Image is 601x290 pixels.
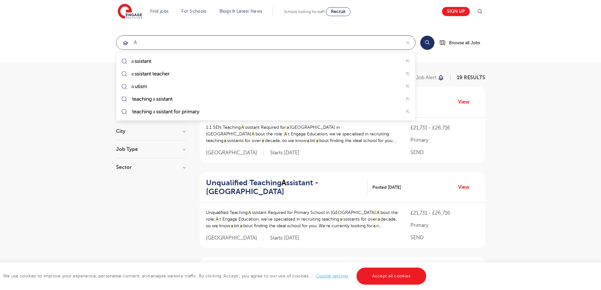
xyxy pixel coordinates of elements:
button: Fill query with "autism" [403,82,413,92]
span: [GEOGRAPHIC_DATA] [206,150,264,156]
div: a [131,109,201,115]
button: Fill query with "teaching assistant" [403,94,413,104]
mark: a [306,137,310,144]
a: Accept all cookies [356,268,427,285]
mark: A [248,209,252,216]
input: Submit [116,36,401,50]
mark: a [377,216,381,222]
h3: Job Type [116,147,186,152]
span: Schools looking for staff [284,9,325,14]
button: Search [420,36,434,50]
h3: Sector [116,165,186,170]
mark: a [261,137,265,144]
button: Clear [401,36,415,50]
p: Unqualified Teaching ssistant Required for Primary School in [GEOGRAPHIC_DATA] bout the role: t E... [206,209,398,229]
a: Find jobs [150,9,169,14]
mark: A [281,178,286,187]
div: a [131,83,148,90]
p: Starts [DATE] [270,235,299,241]
p: £21,731 - £26,716 [410,209,479,217]
div: Submit [116,35,415,50]
mark: ssistant teacher [134,70,171,78]
a: For Schools [181,9,206,14]
p: SEND [410,234,479,241]
span: 19 RESULTS [457,75,485,80]
mark: a [230,222,234,229]
div: a [131,96,174,102]
mark: ssistant [155,95,174,103]
ul: Submit [119,55,413,118]
mark: A [251,131,256,137]
a: Recruit [326,7,351,16]
mark: utism [134,83,148,90]
mark: a [239,222,243,229]
p: Primary [410,222,479,229]
p: £21,731 - £26,716 [410,124,479,132]
span: Posted [DATE] [372,184,401,191]
div: a [131,58,152,64]
button: Save job alert [404,75,445,80]
mark: a [339,216,343,222]
a: Unqualified TeachingAssistant - [GEOGRAPHIC_DATA] [206,178,368,197]
mark: a [223,137,227,144]
p: Starts [DATE] [270,150,299,156]
img: Engage Education [118,4,142,20]
mark: ssistant [134,57,152,65]
h2: Unqualified Teaching ssistant - [GEOGRAPHIC_DATA] [206,178,362,197]
p: 1:1 SEN Teaching ssistant Required for [GEOGRAPHIC_DATA] in [GEOGRAPHIC_DATA] bout the role: t En... [206,124,398,144]
a: View [458,183,474,191]
mark: A [215,216,220,222]
button: Fill query with "assistant teacher" [403,69,413,79]
a: View [458,98,474,106]
button: Fill query with "teaching assistant for primary" [403,107,413,117]
span: Browse all Jobs [449,39,480,46]
a: Cookie settings [316,274,349,278]
button: Fill query with "assistant" [403,56,413,66]
p: Primary [410,136,479,144]
span: Recruit [331,9,345,14]
mark: teaching [131,95,153,103]
mark: A [283,131,288,137]
p: Save job alert [404,75,436,80]
mark: a [286,124,290,131]
h3: City [116,129,186,134]
p: SEND [410,149,479,156]
a: Sign up [442,7,470,16]
mark: a [315,137,319,144]
div: a [131,71,171,77]
span: [GEOGRAPHIC_DATA] [206,235,264,241]
a: Blogs & Latest News [220,9,262,14]
span: We use cookies to improve your experience, personalise content, and analyse website traffic. By c... [3,274,428,278]
mark: teaching [131,108,153,115]
mark: A [376,209,380,216]
mark: A [241,124,245,131]
a: Browse all Jobs [439,39,485,46]
mark: a [373,222,377,229]
mark: ssistant for primary [155,108,200,115]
